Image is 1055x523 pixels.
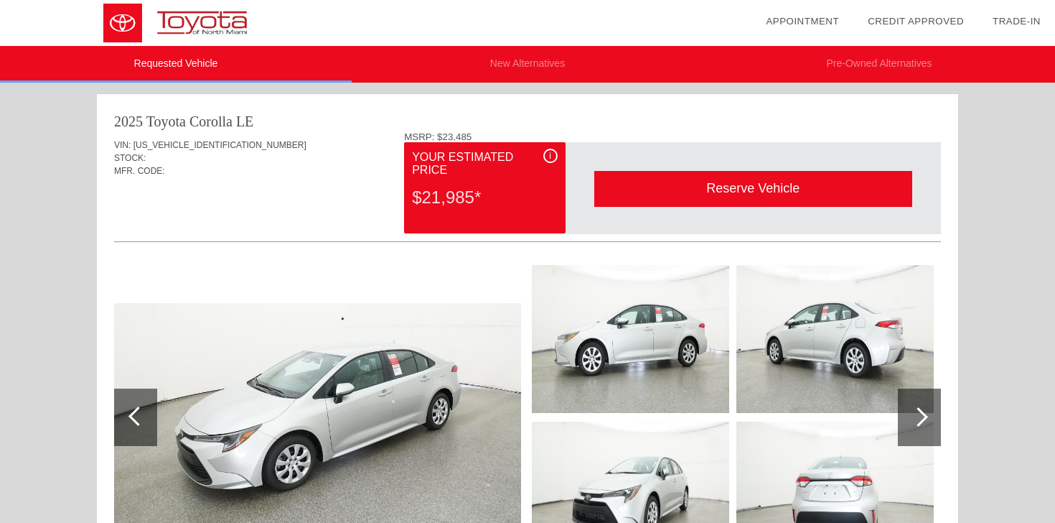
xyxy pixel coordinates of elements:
div: Reserve Vehicle [594,171,912,206]
div: $21,985* [412,179,557,216]
div: Your Estimated Price [412,149,557,179]
span: [US_VEHICLE_IDENTIFICATION_NUMBER] [133,140,306,150]
a: Appointment [766,16,839,27]
li: Pre-Owned Alternatives [703,46,1055,83]
img: 6242e7bbc8e4a1e0dc1ac85351fa7c74.jpg [532,265,729,413]
span: VIN: [114,140,131,150]
span: STOCK: [114,153,146,163]
span: MFR. CODE: [114,166,165,176]
div: 2025 Toyota Corolla [114,111,233,131]
a: Trade-In [993,16,1041,27]
img: bd44ab3ace361d6f1fbdd7cd1bcba4f7.jpg [736,265,934,413]
li: New Alternatives [352,46,703,83]
div: Quoted on [DATE] 10:12:42 AM [114,199,941,222]
div: LE [236,111,253,131]
span: i [549,151,551,161]
a: Credit Approved [868,16,964,27]
div: MSRP: $23,485 [404,131,941,142]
